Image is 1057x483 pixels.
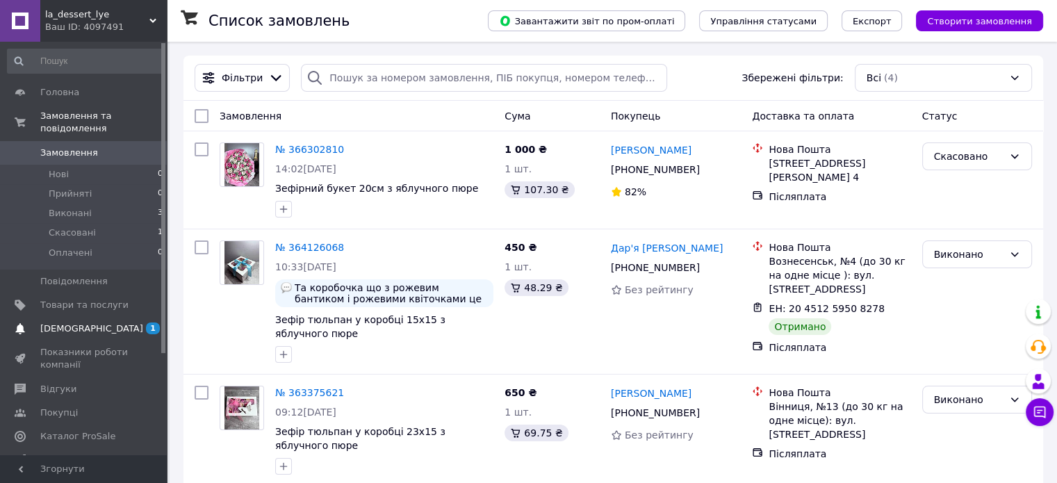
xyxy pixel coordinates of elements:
[916,10,1043,31] button: Створити замовлення
[224,241,259,284] img: Фото товару
[769,142,910,156] div: Нова Пошта
[301,64,667,92] input: Пошук за номером замовлення, ПІБ покупця, номером телефону, Email, номером накладної
[224,386,259,429] img: Фото товару
[220,386,264,430] a: Фото товару
[769,303,885,314] span: ЕН: 20 4512 5950 8278
[146,322,160,334] span: 1
[505,181,574,198] div: 107.30 ₴
[49,247,92,259] span: Оплачені
[275,261,336,272] span: 10:33[DATE]
[40,383,76,395] span: Відгуки
[499,15,674,27] span: Завантажити звіт по пром-оплаті
[1026,398,1054,426] button: Чат з покупцем
[158,247,163,259] span: 0
[710,16,817,26] span: Управління статусами
[934,392,1003,407] div: Виконано
[49,188,92,200] span: Прийняті
[49,168,69,181] span: Нові
[934,247,1003,262] div: Виконано
[158,188,163,200] span: 0
[699,10,828,31] button: Управління статусами
[505,425,568,441] div: 69.75 ₴
[505,110,530,122] span: Cума
[488,10,685,31] button: Завантажити звіт по пром-оплаті
[505,407,532,418] span: 1 шт.
[769,156,910,184] div: [STREET_ADDRESS][PERSON_NAME] 4
[49,227,96,239] span: Скасовані
[934,149,1003,164] div: Скасовано
[45,21,167,33] div: Ваш ID: 4097491
[625,284,694,295] span: Без рейтингу
[208,13,350,29] h1: Список замовлень
[769,190,910,204] div: Післяплата
[40,110,167,135] span: Замовлення та повідомлення
[40,407,78,419] span: Покупці
[611,143,691,157] a: [PERSON_NAME]
[867,71,881,85] span: Всі
[220,110,281,122] span: Замовлення
[40,299,129,311] span: Товари та послуги
[295,282,488,304] span: Та коробочка що з рожевим бантиком і рожевими квіточками це на день вчителя .
[611,241,723,255] a: Дар'я [PERSON_NAME]
[275,242,344,253] a: № 364126068
[158,168,163,181] span: 0
[884,72,898,83] span: (4)
[49,207,92,220] span: Виконані
[275,183,478,194] a: Зефірний букет 20см з яблучного пюре
[769,386,910,400] div: Нова Пошта
[40,454,88,466] span: Аналітика
[608,160,703,179] div: [PHONE_NUMBER]
[40,322,143,335] span: [DEMOGRAPHIC_DATA]
[625,429,694,441] span: Без рейтингу
[927,16,1032,26] span: Створити замовлення
[505,242,536,253] span: 450 ₴
[275,314,445,339] a: Зефір тюльпан у коробці 15х15 з яблучного пюре
[752,110,854,122] span: Доставка та оплата
[769,447,910,461] div: Післяплата
[769,254,910,296] div: Вознесенськ, №4 (до 30 кг на одне місце ): вул. [STREET_ADDRESS]
[220,240,264,285] a: Фото товару
[220,142,264,187] a: Фото товару
[769,400,910,441] div: Вінниця, №13 (до 30 кг на одне місце): вул. [STREET_ADDRESS]
[224,143,259,186] img: Фото товару
[902,15,1043,26] a: Створити замовлення
[505,144,547,155] span: 1 000 ₴
[222,71,263,85] span: Фільтри
[40,86,79,99] span: Головна
[40,147,98,159] span: Замовлення
[40,275,108,288] span: Повідомлення
[275,426,445,451] a: Зефір тюльпан у коробці 23х15 з яблучного пюре
[275,387,344,398] a: № 363375621
[608,258,703,277] div: [PHONE_NUMBER]
[275,144,344,155] a: № 366302810
[158,207,163,220] span: 3
[769,318,831,335] div: Отримано
[40,430,115,443] span: Каталог ProSale
[40,346,129,371] span: Показники роботи компанії
[842,10,903,31] button: Експорт
[625,186,646,197] span: 82%
[741,71,843,85] span: Збережені фільтри:
[505,163,532,174] span: 1 шт.
[611,386,691,400] a: [PERSON_NAME]
[611,110,660,122] span: Покупець
[505,387,536,398] span: 650 ₴
[505,279,568,296] div: 48.29 ₴
[769,240,910,254] div: Нова Пошта
[281,282,292,293] img: :speech_balloon:
[275,407,336,418] span: 09:12[DATE]
[275,163,336,174] span: 14:02[DATE]
[158,227,163,239] span: 1
[505,261,532,272] span: 1 шт.
[7,49,164,74] input: Пошук
[853,16,892,26] span: Експорт
[608,403,703,423] div: [PHONE_NUMBER]
[769,341,910,354] div: Післяплата
[922,110,958,122] span: Статус
[45,8,149,21] span: la_dessert_lye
